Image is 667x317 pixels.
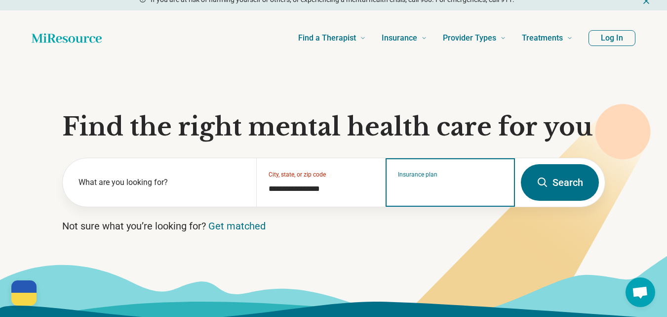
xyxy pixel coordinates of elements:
[522,18,573,58] a: Treatments
[626,277,655,307] a: Open chat
[589,30,635,46] button: Log In
[62,219,605,233] p: Not sure what you’re looking for?
[78,177,245,188] label: What are you looking for?
[208,220,266,232] a: Get matched
[382,31,417,45] span: Insurance
[32,28,102,48] a: Home page
[521,164,599,201] button: Search
[298,31,356,45] span: Find a Therapist
[443,18,506,58] a: Provider Types
[62,112,605,142] h1: Find the right mental health care for you
[522,31,563,45] span: Treatments
[443,31,496,45] span: Provider Types
[298,18,366,58] a: Find a Therapist
[382,18,427,58] a: Insurance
